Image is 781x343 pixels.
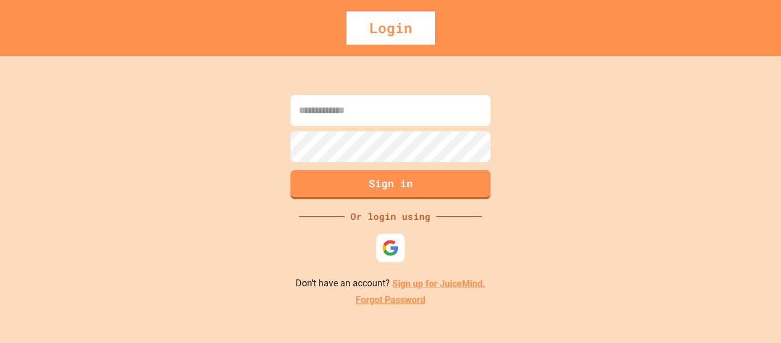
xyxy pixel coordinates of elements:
a: Forgot Password [356,293,425,307]
div: Login [346,11,435,45]
p: Don't have an account? [296,277,485,291]
button: Sign in [290,170,491,199]
div: Or login using [345,210,436,223]
a: Sign up for JuiceMind. [392,278,485,289]
img: google-icon.svg [382,239,399,257]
